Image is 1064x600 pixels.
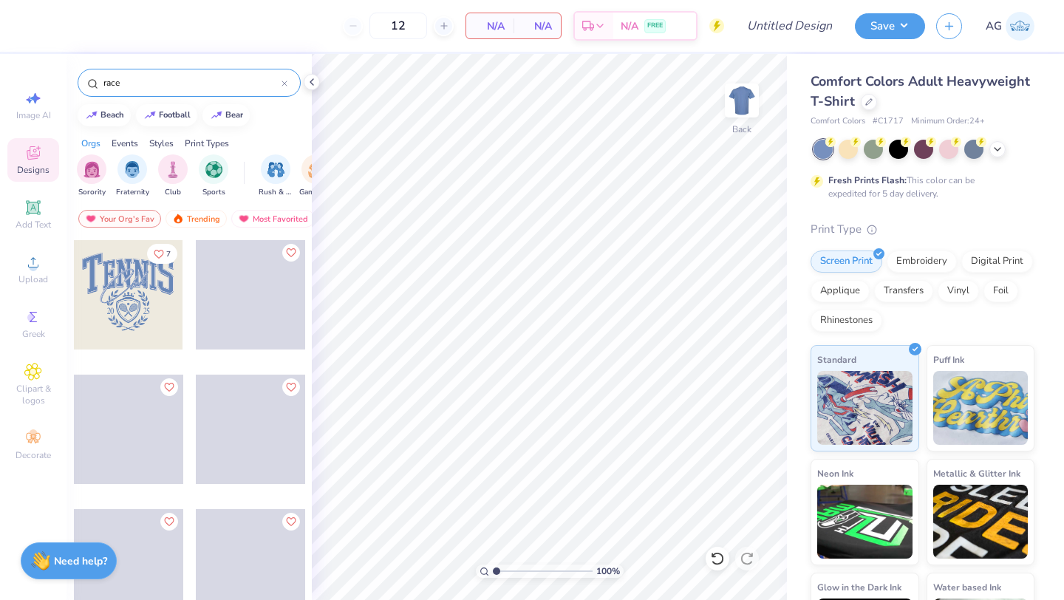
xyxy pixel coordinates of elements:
[811,280,870,302] div: Applique
[933,485,1029,559] img: Metallic & Glitter Ink
[887,250,957,273] div: Embroidery
[299,187,333,198] span: Game Day
[78,210,161,228] div: Your Org's Fav
[369,13,427,39] input: – –
[811,72,1030,110] span: Comfort Colors Adult Heavyweight T-Shirt
[874,280,933,302] div: Transfers
[17,164,50,176] span: Designs
[282,378,300,396] button: Like
[149,137,174,150] div: Styles
[282,513,300,531] button: Like
[199,154,228,198] div: filter for Sports
[647,21,663,31] span: FREE
[185,137,229,150] div: Print Types
[165,187,181,198] span: Club
[100,111,124,119] div: beach
[522,18,552,34] span: N/A
[621,18,638,34] span: N/A
[596,565,620,578] span: 100 %
[259,154,293,198] button: filter button
[78,187,106,198] span: Sorority
[855,13,925,39] button: Save
[77,154,106,198] div: filter for Sorority
[811,250,882,273] div: Screen Print
[817,579,901,595] span: Glow in the Dark Ink
[938,280,979,302] div: Vinyl
[817,371,913,445] img: Standard
[124,161,140,178] img: Fraternity Image
[202,104,250,126] button: bear
[933,352,964,367] span: Puff Ink
[1006,12,1034,41] img: Avery Greene
[22,328,45,340] span: Greek
[166,210,227,228] div: Trending
[81,137,100,150] div: Orgs
[817,466,853,481] span: Neon Ink
[202,187,225,198] span: Sports
[983,280,1018,302] div: Foil
[986,18,1002,35] span: AG
[18,273,48,285] span: Upload
[817,485,913,559] img: Neon Ink
[735,11,844,41] input: Untitled Design
[259,187,293,198] span: Rush & Bid
[828,174,907,186] strong: Fresh Prints Flash:
[102,75,282,90] input: Try "Alpha"
[158,154,188,198] button: filter button
[16,109,51,121] span: Image AI
[267,161,284,178] img: Rush & Bid Image
[211,111,222,120] img: trend_line.gif
[828,174,1010,200] div: This color can be expedited for 5 day delivery.
[475,18,505,34] span: N/A
[961,250,1033,273] div: Digital Print
[986,12,1034,41] a: AG
[299,154,333,198] button: filter button
[299,154,333,198] div: filter for Game Day
[158,154,188,198] div: filter for Club
[16,449,51,461] span: Decorate
[817,352,856,367] span: Standard
[172,214,184,224] img: trending.gif
[16,219,51,231] span: Add Text
[54,554,107,568] strong: Need help?
[811,221,1034,238] div: Print Type
[116,187,149,198] span: Fraternity
[112,137,138,150] div: Events
[159,111,191,119] div: football
[199,154,228,198] button: filter button
[166,250,171,258] span: 7
[308,161,325,178] img: Game Day Image
[116,154,149,198] div: filter for Fraternity
[160,378,178,396] button: Like
[933,371,1029,445] img: Puff Ink
[144,111,156,120] img: trend_line.gif
[282,244,300,262] button: Like
[225,111,243,119] div: bear
[205,161,222,178] img: Sports Image
[165,161,181,178] img: Club Image
[147,244,177,264] button: Like
[136,104,197,126] button: football
[85,214,97,224] img: most_fav.gif
[259,154,293,198] div: filter for Rush & Bid
[811,115,865,128] span: Comfort Colors
[911,115,985,128] span: Minimum Order: 24 +
[231,210,315,228] div: Most Favorited
[86,111,98,120] img: trend_line.gif
[160,513,178,531] button: Like
[77,154,106,198] button: filter button
[811,310,882,332] div: Rhinestones
[7,383,59,406] span: Clipart & logos
[873,115,904,128] span: # C1717
[116,154,149,198] button: filter button
[727,86,757,115] img: Back
[83,161,100,178] img: Sorority Image
[238,214,250,224] img: most_fav.gif
[78,104,131,126] button: beach
[933,466,1020,481] span: Metallic & Glitter Ink
[933,579,1001,595] span: Water based Ink
[732,123,751,136] div: Back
